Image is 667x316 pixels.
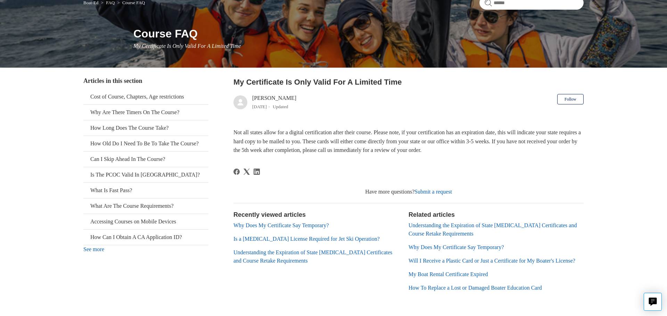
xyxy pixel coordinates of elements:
a: X Corp [244,169,250,175]
a: Facebook [233,169,240,175]
h2: My Certificate Is Only Valid For A Limited Time [233,76,584,88]
a: Can I Skip Ahead In The Course? [83,152,208,167]
a: Understanding the Expiration of State [MEDICAL_DATA] Certificates and Course Retake Requirements [233,249,392,264]
h1: Course FAQ [133,25,584,42]
p: Not all states allow for a digital certification after their course. Please note, if your certifi... [233,128,584,155]
a: Submit a request [414,189,452,195]
a: See more [83,246,104,252]
a: How Can I Obtain A CA Application ID? [83,230,208,245]
a: Why Does My Certificate Say Temporary? [233,222,329,228]
svg: Share this page on LinkedIn [254,169,260,175]
button: Live chat [644,293,662,311]
a: Understanding the Expiration of State [MEDICAL_DATA] Certificates and Course Retake Requirements [409,222,577,237]
a: Is a [MEDICAL_DATA] License Required for Jet Ski Operation? [233,236,380,242]
button: Follow Article [557,94,584,104]
a: My Boat Rental Certificate Expired [409,271,488,277]
a: Cost of Course, Chapters, Age restrictions [83,89,208,104]
h2: Recently viewed articles [233,210,402,220]
svg: Share this page on X Corp [244,169,250,175]
span: My Certificate Is Only Valid For A Limited Time [133,43,241,49]
a: Will I Receive a Plastic Card or Just a Certificate for My Boater's License? [409,258,575,264]
a: Is The PCOC Valid In [GEOGRAPHIC_DATA]? [83,167,208,182]
time: 03/21/2024, 11:26 [252,104,267,109]
a: What Are The Course Requirements? [83,198,208,214]
a: How Old Do I Need To Be To Take The Course? [83,136,208,151]
a: LinkedIn [254,169,260,175]
h2: Related articles [409,210,584,220]
div: Have more questions? [233,188,584,196]
svg: Share this page on Facebook [233,169,240,175]
a: Why Does My Certificate Say Temporary? [409,244,504,250]
a: How To Replace a Lost or Damaged Boater Education Card [409,285,542,291]
a: How Long Does The Course Take? [83,120,208,136]
a: What Is Fast Pass? [83,183,208,198]
a: Accessing Courses on Mobile Devices [83,214,208,229]
li: Updated [273,104,288,109]
div: [PERSON_NAME] [252,94,296,111]
a: Why Are There Timers On The Course? [83,105,208,120]
span: Articles in this section [83,77,142,84]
